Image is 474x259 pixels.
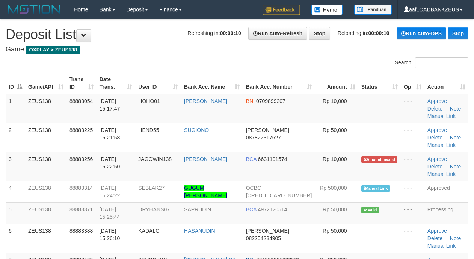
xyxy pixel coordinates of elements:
[246,228,289,234] span: [PERSON_NAME]
[424,73,468,94] th: Action: activate to sort column ascending
[6,152,25,181] td: 3
[424,181,468,202] td: Approved
[427,243,456,249] a: Manual Link
[424,202,468,224] td: Processing
[187,30,241,36] span: Refreshing in:
[258,206,287,212] span: Copy 4972120514 to clipboard
[100,206,120,220] span: [DATE] 15:25:44
[6,94,25,123] td: 1
[323,127,347,133] span: Rp 50,000
[427,228,447,234] a: Approve
[25,123,66,152] td: ZEUS138
[184,156,227,162] a: [PERSON_NAME]
[69,98,93,104] span: 88883054
[401,94,424,123] td: - - -
[184,206,211,212] a: SAPRUDIN
[427,171,456,177] a: Manual Link
[361,185,390,192] span: Manually Linked
[246,192,312,198] span: Copy 693817527163 to clipboard
[263,5,300,15] img: Feedback.jpg
[448,27,468,39] a: Stop
[246,156,257,162] span: BCA
[401,181,424,202] td: - - -
[220,30,241,36] strong: 00:00:10
[427,135,442,141] a: Delete
[323,98,347,104] span: Rp 10,000
[427,98,447,104] a: Approve
[246,127,289,133] span: [PERSON_NAME]
[69,228,93,234] span: 88883388
[401,152,424,181] td: - - -
[427,106,442,112] a: Delete
[401,123,424,152] td: - - -
[184,228,215,234] a: HASANUDIN
[450,135,461,141] a: Note
[138,156,172,162] span: JAGOWIN138
[401,202,424,224] td: - - -
[138,206,170,212] span: DRYHANS07
[135,73,181,94] th: User ID: activate to sort column ascending
[184,98,227,104] a: [PERSON_NAME]
[26,46,80,54] span: OXPLAY > ZEUS138
[397,27,446,39] a: Run Auto-DPS
[246,135,281,141] span: Copy 087822317627 to clipboard
[246,185,261,191] span: OCBC
[415,57,468,68] input: Search:
[320,185,347,191] span: Rp 500,000
[138,127,159,133] span: HEND55
[25,224,66,253] td: ZEUS138
[323,228,347,234] span: Rp 50,000
[6,73,25,94] th: ID: activate to sort column descending
[69,127,93,133] span: 88883225
[246,98,255,104] span: BNI
[138,185,165,191] span: SEBLAK27
[248,27,307,40] a: Run Auto-Refresh
[395,57,468,68] label: Search:
[100,185,120,198] span: [DATE] 15:24:22
[181,73,243,94] th: Bank Acc. Name: activate to sort column ascending
[6,4,63,15] img: MOTION_logo.png
[323,156,347,162] span: Rp 10,000
[25,202,66,224] td: ZEUS138
[6,123,25,152] td: 2
[427,156,447,162] a: Approve
[358,73,401,94] th: Status: activate to sort column ascending
[69,185,93,191] span: 88883314
[100,127,120,141] span: [DATE] 15:21:58
[184,185,227,198] a: GUGUM [PERSON_NAME]
[401,224,424,253] td: - - -
[258,156,287,162] span: Copy 6631101574 to clipboard
[6,224,25,253] td: 6
[246,235,281,241] span: Copy 082254234905 to clipboard
[184,127,209,133] a: SUGIONO
[6,46,468,53] h4: Game:
[427,113,456,119] a: Manual Link
[368,30,389,36] strong: 00:00:10
[427,127,447,133] a: Approve
[6,27,468,42] h1: Deposit List
[100,156,120,170] span: [DATE] 15:22:50
[450,164,461,170] a: Note
[361,156,397,163] span: Amount is not matched
[361,207,379,213] span: Valid transaction
[25,73,66,94] th: Game/API: activate to sort column ascending
[25,94,66,123] td: ZEUS138
[450,235,461,241] a: Note
[66,73,97,94] th: Trans ID: activate to sort column ascending
[138,228,159,234] span: KADALC
[25,181,66,202] td: ZEUS138
[309,27,330,40] a: Stop
[6,181,25,202] td: 4
[323,206,347,212] span: Rp 50,000
[138,98,160,104] span: HOHO01
[401,73,424,94] th: Op: activate to sort column ascending
[354,5,392,15] img: panduan.png
[311,5,343,15] img: Button%20Memo.svg
[246,206,257,212] span: BCA
[427,142,456,148] a: Manual Link
[25,152,66,181] td: ZEUS138
[69,156,93,162] span: 88883256
[256,98,285,104] span: Copy 0709899207 to clipboard
[450,106,461,112] a: Note
[427,235,442,241] a: Delete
